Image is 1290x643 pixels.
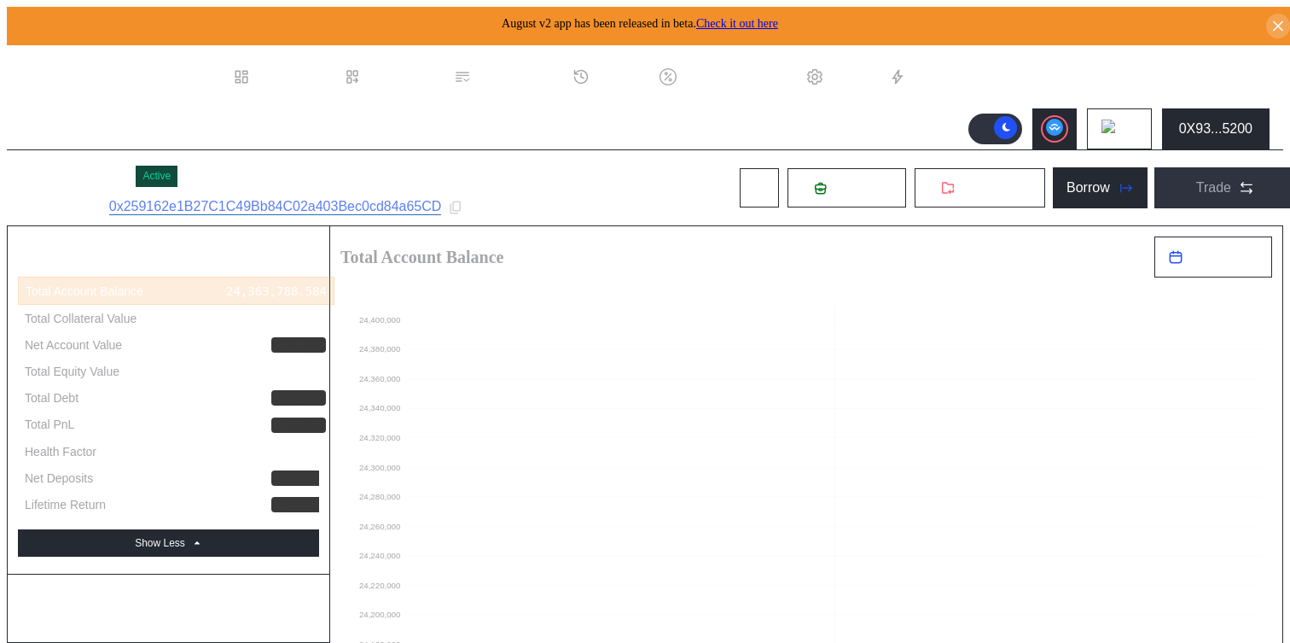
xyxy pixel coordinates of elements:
div: Admin [830,69,869,85]
a: Admin [796,45,879,108]
text: 24,220,000 [359,581,400,590]
text: 24,260,000 [359,522,400,531]
text: 24,400,000 [359,315,400,324]
div: Subaccount ID: [20,201,102,214]
text: 24,380,000 [359,344,400,354]
a: History [562,45,649,108]
div: Show Less [135,537,185,549]
div: Total Equity Value [25,364,119,379]
span: Deposit [834,180,880,196]
text: 24,360,000 [359,374,400,383]
div: History [596,69,639,85]
div: Borrow [1066,180,1110,196]
button: Show Less [18,529,319,557]
div: Dashboard [257,69,323,85]
span: August v2 app has been released in beta. [502,17,778,30]
a: 0x259162e1B27C1C49Bb84C02a403Bec0cd84a65CD [109,199,442,215]
div: Lifetime Return [25,497,106,512]
button: chain logo [1087,108,1152,149]
div: 0X93...5200 [1179,121,1252,137]
div: 24,363,788.584 [225,311,326,326]
button: Borrow [1053,167,1148,208]
h2: Total Account Balance [340,248,1141,266]
div: Automations [913,69,989,85]
button: Withdraw [914,167,1046,208]
div: Permissions [478,69,552,85]
div: Total Collateral Value [25,311,137,326]
div: 24,363,788.584 [225,364,326,379]
a: Check it out here [696,17,778,30]
button: 0X93...5200 [1162,108,1270,149]
div: Total Account Balance [26,284,143,299]
div: Loading ... [20,161,129,192]
div: Trade [1196,180,1231,196]
div: Account Balance [18,592,319,625]
a: Loan Book [334,45,444,108]
div: Total Debt [25,390,78,406]
a: Dashboard [223,45,334,108]
div: Health Factor [25,444,96,459]
div: Account Summary [18,243,319,277]
button: Last 24 Hours [1154,237,1272,278]
text: 24,320,000 [359,433,400,442]
text: 24,340,000 [359,403,400,412]
img: chain logo [1101,120,1120,138]
div: Net Deposits [25,471,93,486]
a: Discount Factors [649,45,796,108]
div: Infinity [269,444,326,459]
div: Loan Book [368,69,433,85]
div: 24,363,788.584 [226,284,327,299]
a: Permissions [444,45,562,108]
div: Net Account Value [25,337,122,353]
a: Automations [879,45,999,108]
div: Total PnL [25,417,74,432]
text: 24,240,000 [359,551,400,560]
div: Discount Factors [683,69,786,85]
span: Withdraw [962,180,1019,196]
text: 24,200,000 [359,610,400,619]
text: 24,300,000 [359,463,400,472]
button: Deposit [787,167,907,208]
span: Last 24 Hours [1189,251,1258,264]
text: 24,280,000 [359,492,400,501]
div: Active [142,170,171,182]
